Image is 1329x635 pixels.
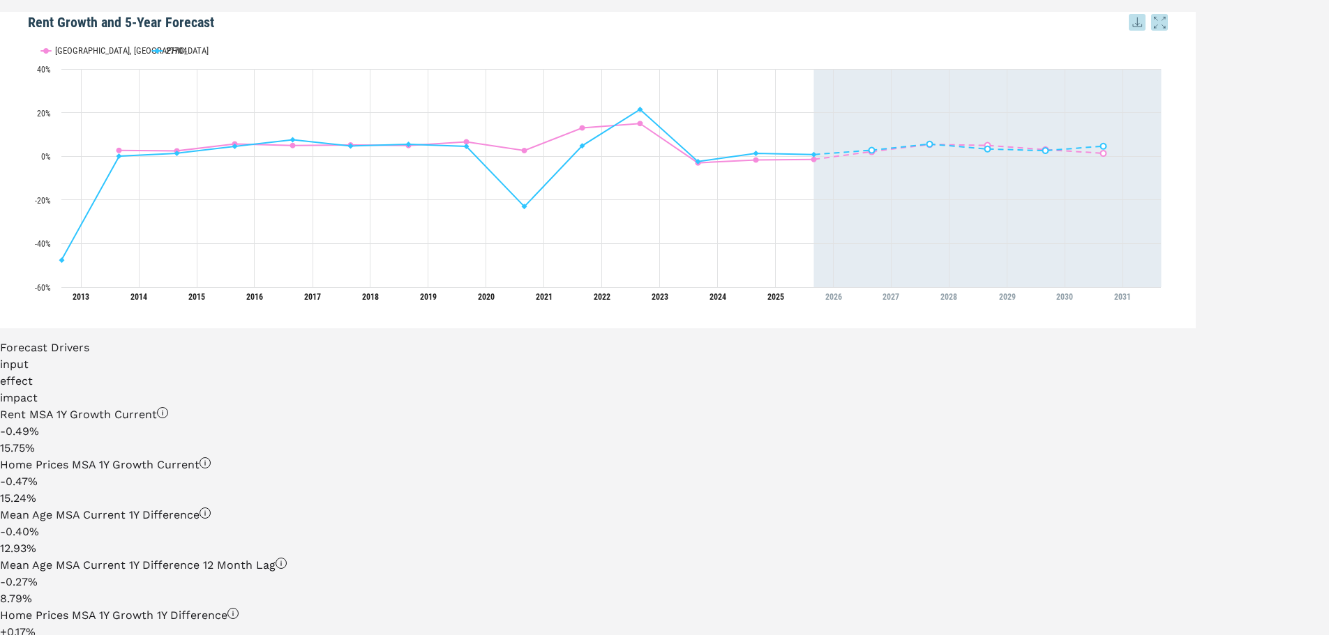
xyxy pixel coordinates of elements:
path: Wednesday, 29 Aug, 20:00, -47.65. 27704. [59,257,65,263]
tspan: 2013 [73,292,89,302]
tspan: 2023 [652,292,668,302]
tspan: 2019 [420,292,437,302]
g: 27704, line 4 of 4 with 5 data points. [869,141,1106,153]
svg: Interactive chart [28,33,1168,312]
tspan: 2021 [536,292,553,302]
path: Thursday, 29 Aug, 20:00, 0.06. 27704. [117,153,122,159]
path: Monday, 29 Aug, 20:00, 7.58. 27704. [290,137,296,142]
tspan: 2031 [1114,292,1131,302]
tspan: 2025 [767,292,784,302]
path: Monday, 29 Aug, 20:00, 4.92. Durham-Chapel Hill, NC. [290,143,296,148]
path: Wednesday, 29 Aug, 20:00, 5.53. 27704. [406,141,412,147]
tspan: 2014 [130,292,147,302]
tspan: 2026 [825,292,842,302]
path: Sunday, 29 Aug, 20:00, 5.6. 27704. [927,141,933,147]
path: Wednesday, 29 Aug, 20:00, 2.58. 27704. [1043,148,1049,153]
tspan: 2020 [478,292,495,302]
text: [GEOGRAPHIC_DATA], [GEOGRAPHIC_DATA] [55,45,209,56]
tspan: 2018 [362,292,379,302]
div: Rent Growth and 5-Year Forecast. Highcharts interactive chart. [28,33,1168,312]
path: Thursday, 29 Aug, 20:00, 1.33. 27704. [753,151,759,156]
tspan: 2028 [940,292,957,302]
text: -60% [35,283,51,293]
text: 0% [41,152,51,162]
path: Saturday, 29 Aug, 20:00, -23.05. 27704. [522,204,527,209]
tspan: 2027 [883,292,899,302]
tspan: 2016 [246,292,263,302]
path: Tuesday, 29 Aug, 20:00, 4.73. 27704. [348,143,354,148]
path: Friday, 29 Aug, 20:00, 1.38. 27704. [174,151,180,156]
path: Monday, 29 Aug, 20:00, 15.02. Durham-Chapel Hill, NC. [638,121,643,126]
text: -20% [35,196,51,206]
text: 27704 [166,45,187,56]
path: Friday, 29 Aug, 20:00, 0.79. 27704. [811,152,817,158]
tspan: 2030 [1056,292,1073,302]
text: 20% [37,109,51,118]
path: Tuesday, 29 Aug, 20:00, 3.32. 27704. [985,146,991,152]
tspan: 2022 [594,292,610,302]
path: Thursday, 29 Aug, 20:00, 4.64. 27704. [1101,144,1106,149]
path: Saturday, 29 Aug, 20:00, 2.62. Durham-Chapel Hill, NC. [522,148,527,153]
text: 40% [37,65,51,75]
tspan: 2024 [709,292,726,302]
path: Saturday, 29 Aug, 20:00, 4.51. 27704. [232,144,238,149]
h5: Rent Growth and 5-Year Forecast [28,12,1168,33]
path: Saturday, 29 Aug, 20:00, 2.79. 27704. [869,147,875,153]
path: Sunday, 29 Aug, 20:00, 13.01. Durham-Chapel Hill, NC. [580,125,585,130]
path: Tuesday, 29 Aug, 20:00, -2.43. 27704. [696,159,701,165]
path: Thursday, 29 Aug, 20:00, 4.53. 27704. [464,144,470,149]
tspan: 2029 [999,292,1016,302]
path: Thursday, 29 Aug, 20:00, 1.37. Durham-Chapel Hill, NC. [1101,151,1106,156]
text: -40% [35,239,51,249]
tspan: 2015 [188,292,205,302]
tspan: 2017 [304,292,321,302]
path: Monday, 29 Aug, 20:00, 21.47. 27704. [638,107,643,112]
path: Sunday, 29 Aug, 20:00, 4.81. 27704. [580,143,585,148]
